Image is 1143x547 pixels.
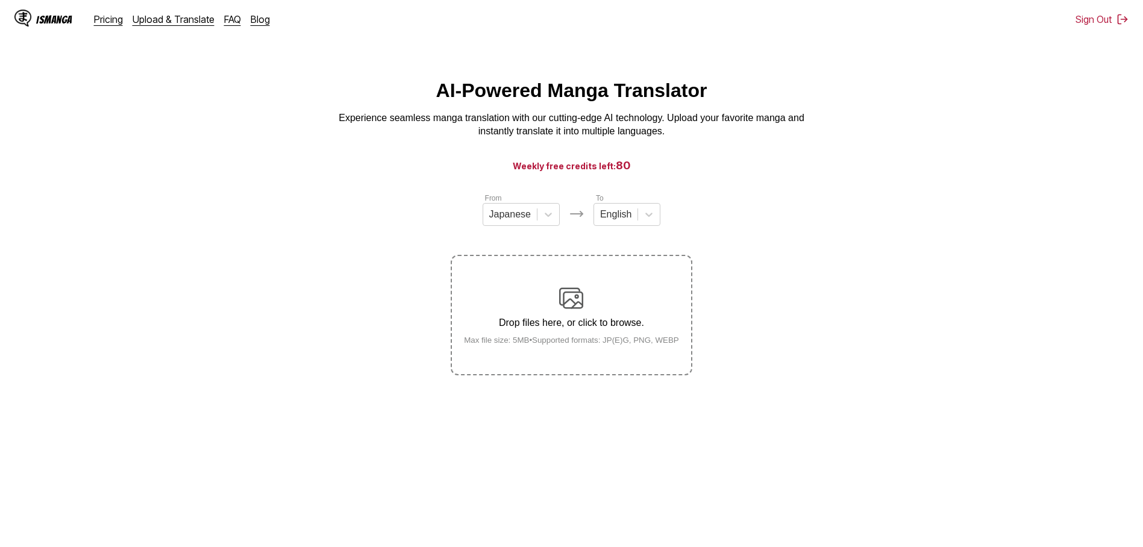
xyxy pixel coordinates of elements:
[331,111,813,139] p: Experience seamless manga translation with our cutting-edge AI technology. Upload your favorite m...
[596,194,604,202] label: To
[36,14,72,25] div: IsManga
[14,10,94,29] a: IsManga LogoIsManga
[616,159,631,172] span: 80
[133,13,215,25] a: Upload & Translate
[569,207,584,221] img: Languages icon
[29,158,1114,173] h3: Weekly free credits left:
[251,13,270,25] a: Blog
[1076,13,1129,25] button: Sign Out
[94,13,123,25] a: Pricing
[224,13,241,25] a: FAQ
[454,336,689,345] small: Max file size: 5MB • Supported formats: JP(E)G, PNG, WEBP
[485,194,502,202] label: From
[14,10,31,27] img: IsManga Logo
[454,317,689,328] p: Drop files here, or click to browse.
[436,80,707,102] h1: AI-Powered Manga Translator
[1116,13,1129,25] img: Sign out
